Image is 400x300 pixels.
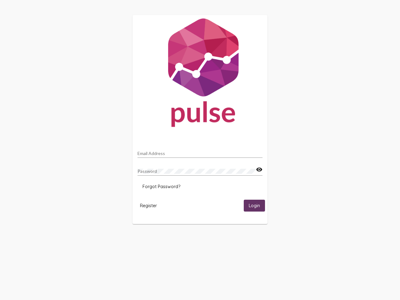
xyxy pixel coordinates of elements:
[135,200,162,211] button: Register
[132,15,267,133] img: Pulse For Good Logo
[249,203,260,209] span: Login
[244,200,265,211] button: Login
[137,181,185,192] button: Forgot Password?
[256,166,262,173] mat-icon: visibility
[140,203,157,208] span: Register
[142,184,180,189] span: Forgot Password?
